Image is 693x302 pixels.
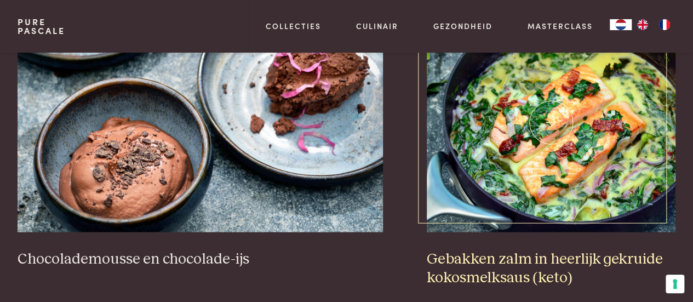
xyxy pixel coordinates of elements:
a: Culinair [356,20,398,32]
img: Gebakken zalm in heerlijk gekruide kokosmelksaus (keto) [427,13,675,232]
a: EN [632,19,654,30]
a: Masterclass [527,20,592,32]
a: Gezondheid [433,20,492,32]
a: NL [610,19,632,30]
a: Chocolademousse en chocolade-ijs Chocolademousse en chocolade-ijs [18,13,383,268]
div: Language [610,19,632,30]
a: Collecties [266,20,321,32]
aside: Language selected: Nederlands [610,19,675,30]
img: Chocolademousse en chocolade-ijs [18,13,383,232]
h3: Chocolademousse en chocolade-ijs [18,249,383,269]
ul: Language list [632,19,675,30]
a: Gebakken zalm in heerlijk gekruide kokosmelksaus (keto) Gebakken zalm in heerlijk gekruide kokosm... [427,13,675,287]
h3: Gebakken zalm in heerlijk gekruide kokosmelksaus (keto) [427,249,675,287]
a: FR [654,19,675,30]
a: PurePascale [18,18,65,35]
button: Uw voorkeuren voor toestemming voor trackingtechnologieën [666,275,684,293]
